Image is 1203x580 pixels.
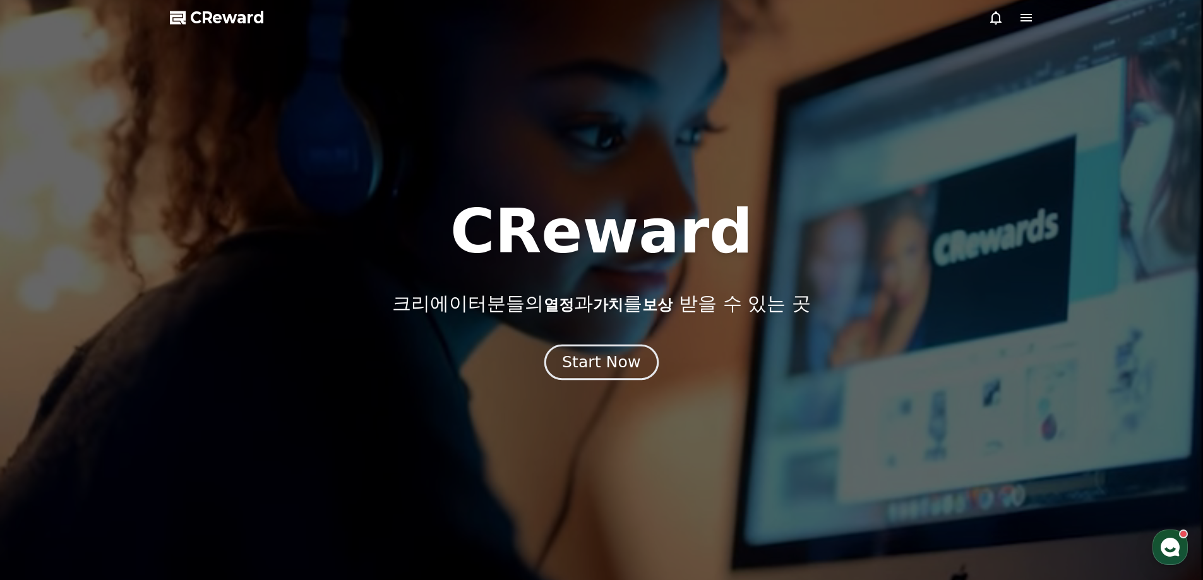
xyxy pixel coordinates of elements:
[547,358,656,370] a: Start Now
[40,419,47,429] span: 홈
[163,400,242,432] a: 설정
[4,400,83,432] a: 홈
[116,420,131,430] span: 대화
[392,292,810,315] p: 크리에이터분들의 과 를 받을 수 있는 곳
[83,400,163,432] a: 대화
[642,296,673,314] span: 보상
[190,8,265,28] span: CReward
[170,8,265,28] a: CReward
[450,201,753,262] h1: CReward
[544,296,574,314] span: 열정
[562,352,640,373] div: Start Now
[195,419,210,429] span: 설정
[544,344,659,380] button: Start Now
[593,296,623,314] span: 가치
